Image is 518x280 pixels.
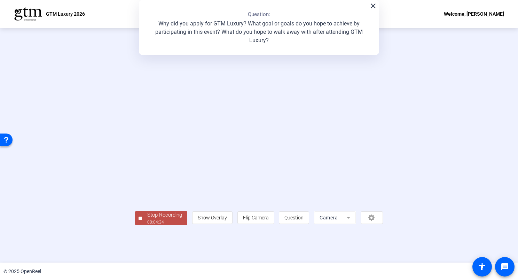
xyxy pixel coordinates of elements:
[243,215,269,220] span: Flip Camera
[369,2,377,10] mat-icon: close
[146,20,372,45] p: Why did you apply for GTM Luxury? What goal or goals do you hope to achieve by participating in t...
[198,215,227,220] span: Show Overlay
[46,10,85,18] p: GTM Luxury 2026
[192,211,233,224] button: Show Overlay
[147,219,182,225] div: 00:04:34
[444,10,504,18] div: Welcome, [PERSON_NAME]
[135,211,187,225] button: Stop Recording00:04:34
[14,7,42,21] img: OpenReel logo
[284,215,304,220] span: Question
[478,263,486,271] mat-icon: accessibility
[248,10,270,18] p: Question:
[237,211,274,224] button: Flip Camera
[147,211,182,219] div: Stop Recording
[501,263,509,271] mat-icon: message
[279,211,309,224] button: Question
[3,268,41,275] div: © 2025 OpenReel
